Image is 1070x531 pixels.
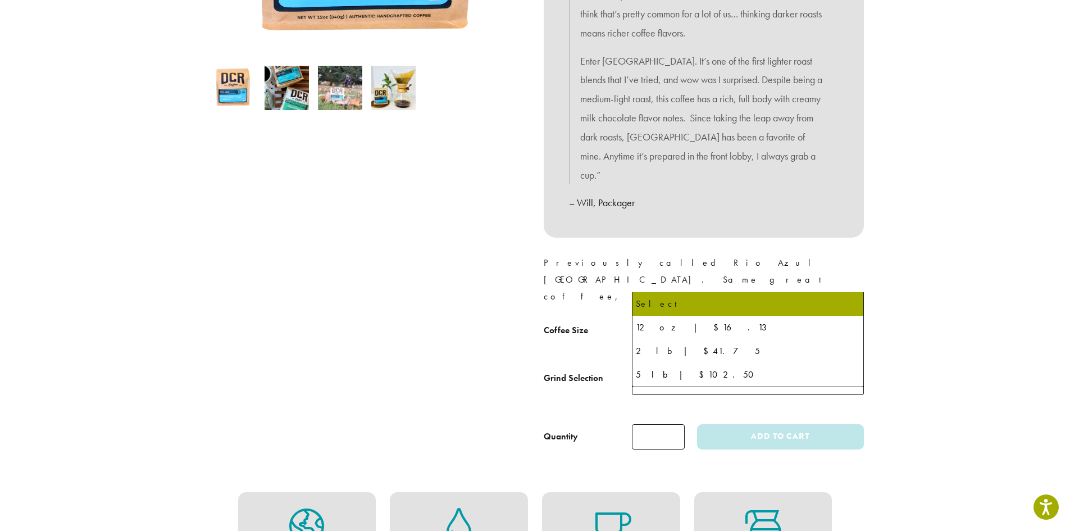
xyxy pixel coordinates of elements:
img: Guatemala - Image 4 [371,66,416,110]
input: Product quantity [632,424,685,450]
div: Quantity [544,430,578,443]
div: 12 oz | $16.13 [636,319,860,336]
div: 5 lb | $102.50 [636,366,860,383]
p: Previously called Rio Azul [GEOGRAPHIC_DATA]. Same great coffee, simply renamed. [544,255,864,305]
li: Select [632,292,863,316]
img: Guatemala - Image 2 [265,66,309,110]
label: Grind Selection [544,370,632,387]
label: Coffee Size [544,323,632,339]
p: – Will, Packager [569,193,839,212]
div: 2 lb | $41.75 [636,343,860,360]
button: Add to cart [697,424,863,450]
p: Enter [GEOGRAPHIC_DATA]. It’s one of the first lighter roast blends that I’ve tried, and wow was ... [580,52,827,185]
img: Guatemala - Image 3 [318,66,362,110]
img: Rio Azul by Dillanos Coffee Roasters [211,66,256,110]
